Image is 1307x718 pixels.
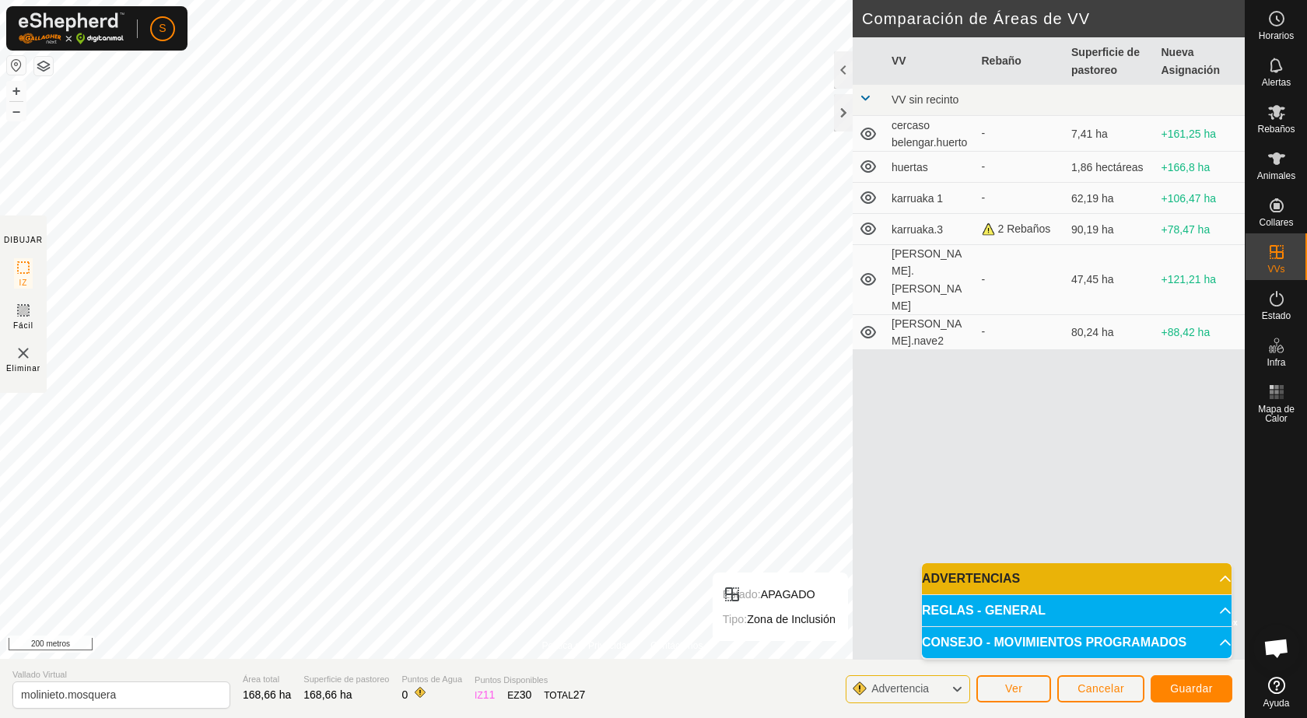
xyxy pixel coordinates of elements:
font: Superficie de pastoreo [1071,46,1140,75]
font: Estado [1262,310,1291,321]
font: IZ [475,690,483,701]
font: EZ [507,690,519,701]
font: VV [892,54,906,67]
a: Ayuda [1246,671,1307,714]
font: ADVERTENCIAS [922,572,1020,585]
font: TOTAL [544,690,573,701]
font: + [12,82,21,99]
font: karruaka.3 [892,222,943,235]
font: APAGADO [761,588,815,601]
font: Ayuda [1263,698,1290,709]
font: Collares [1259,217,1293,228]
font: Animales [1257,170,1295,181]
font: Guardar [1170,682,1213,695]
p-accordion-header: REGLAS - GENERAL [922,595,1232,626]
font: [PERSON_NAME].nave2 [892,317,962,347]
font: Horarios [1259,30,1294,41]
font: Puntos de Agua [401,674,462,684]
font: 11 [483,688,496,701]
font: REGLAS - GENERAL [922,604,1046,617]
font: Cancelar [1077,682,1124,695]
font: - [982,127,986,139]
font: IZ [19,278,28,287]
font: - [982,325,986,338]
font: Infra [1267,357,1285,368]
font: 62,19 ha [1071,191,1114,204]
font: Vallado Virtual [12,670,67,679]
font: +161,25 ha [1162,128,1216,140]
font: CONSEJO - MOVIMIENTOS PROGRAMADOS [922,636,1186,649]
font: Comparación de Áreas de VV [862,10,1090,27]
font: cercaso belengar.huerto [892,119,967,149]
font: Política de Privacidad [542,640,632,651]
font: - [982,160,986,173]
font: 30 [520,688,532,701]
button: Restablecer Mapa [7,56,26,75]
font: [PERSON_NAME].[PERSON_NAME] [892,247,962,312]
font: - [982,273,986,285]
font: Estado: [723,588,761,601]
font: 1,86 hectáreas [1071,160,1144,173]
font: 27 [573,688,586,701]
font: 168,66 ha [303,688,352,701]
font: huertas [892,160,928,173]
button: + [7,82,26,100]
font: Área total [243,674,279,684]
font: +78,47 ha [1162,222,1211,235]
a: Política de Privacidad [542,639,632,653]
font: VVs [1267,264,1284,275]
a: Contáctenos [650,639,703,653]
font: Eliminar [6,364,40,373]
font: +121,21 ha [1162,273,1216,285]
font: +166,8 ha [1162,160,1211,173]
button: Capas del Mapa [34,57,53,75]
font: Puntos Disponibles [475,675,548,685]
button: Guardar [1151,675,1232,702]
font: S [159,22,166,34]
font: Alertas [1262,77,1291,88]
font: VV sin recinto [892,93,958,106]
font: - [982,191,986,204]
font: Superficie de pastoreo [303,674,389,684]
button: Cancelar [1057,675,1144,702]
font: 0 [401,688,408,701]
font: DIBUJAR [4,236,43,244]
font: Advertencia [871,682,929,695]
img: Logotipo de Gallagher [19,12,124,44]
font: 7,41 ha [1071,128,1108,140]
font: Rebaño [982,54,1021,67]
font: Rebaños [1257,124,1295,135]
font: Ver [1005,682,1023,695]
font: 47,45 ha [1071,273,1114,285]
font: Mapa de Calor [1258,404,1295,424]
font: 168,66 ha [243,688,291,701]
img: VV [14,344,33,363]
font: – [12,103,20,119]
button: – [7,102,26,121]
p-accordion-header: CONSEJO - MOVIMIENTOS PROGRAMADOS [922,627,1232,658]
font: Zona de Inclusión [747,613,836,625]
p-accordion-header: ADVERTENCIAS [922,563,1232,594]
font: karruaka 1 [892,191,943,204]
div: Chat abierto [1253,625,1300,671]
font: Fácil [13,321,33,330]
font: 80,24 ha [1071,326,1114,338]
font: +88,42 ha [1162,326,1211,338]
font: 2 Rebaños [998,222,1051,235]
font: Contáctenos [650,640,703,651]
font: +106,47 ha [1162,191,1216,204]
font: Nueva Asignación [1162,46,1220,75]
button: Ver [976,675,1051,702]
font: Tipo: [723,613,747,625]
font: 90,19 ha [1071,222,1114,235]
